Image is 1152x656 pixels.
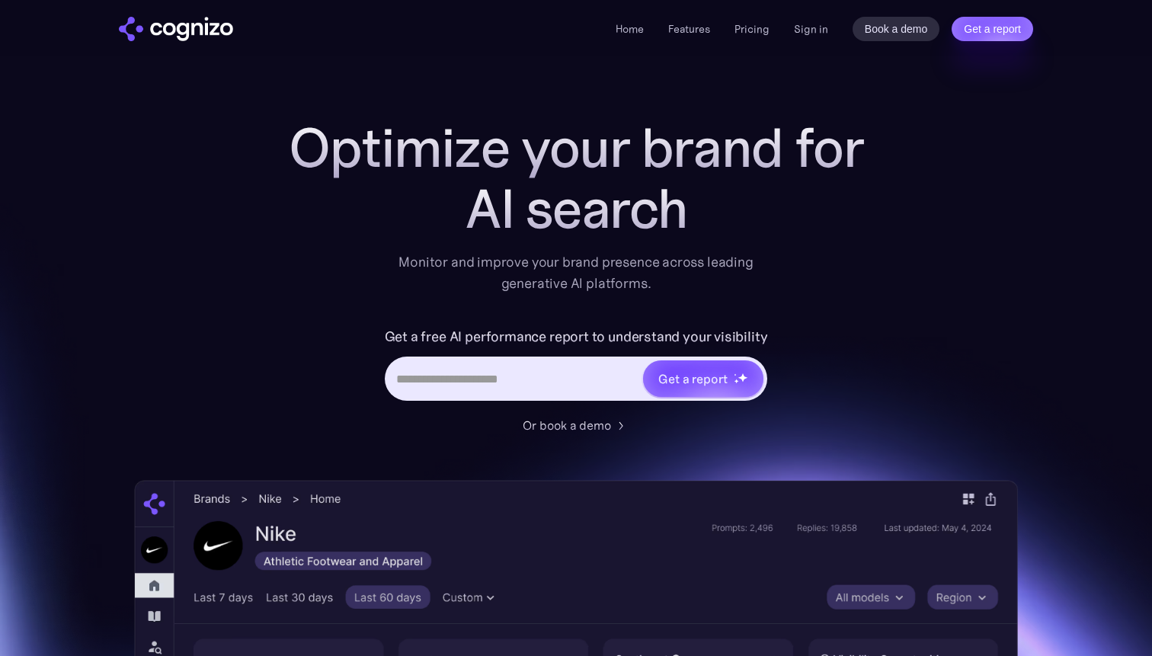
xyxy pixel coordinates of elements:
a: Get a reportstarstarstar [642,359,765,398]
a: Book a demo [853,17,940,41]
a: home [119,17,233,41]
div: Or book a demo [523,416,611,434]
a: Home [616,22,644,36]
div: Get a report [658,370,727,388]
a: Or book a demo [523,416,629,434]
div: AI search [271,178,881,239]
form: Hero URL Input Form [385,325,768,408]
a: Get a report [952,17,1033,41]
img: cognizo logo [119,17,233,41]
a: Pricing [734,22,770,36]
img: star [734,379,739,384]
h1: Optimize your brand for [271,117,881,178]
label: Get a free AI performance report to understand your visibility [385,325,768,349]
img: star [734,373,736,376]
a: Sign in [794,20,828,38]
div: Monitor and improve your brand presence across leading generative AI platforms. [389,251,763,294]
img: star [738,373,747,382]
a: Features [668,22,710,36]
